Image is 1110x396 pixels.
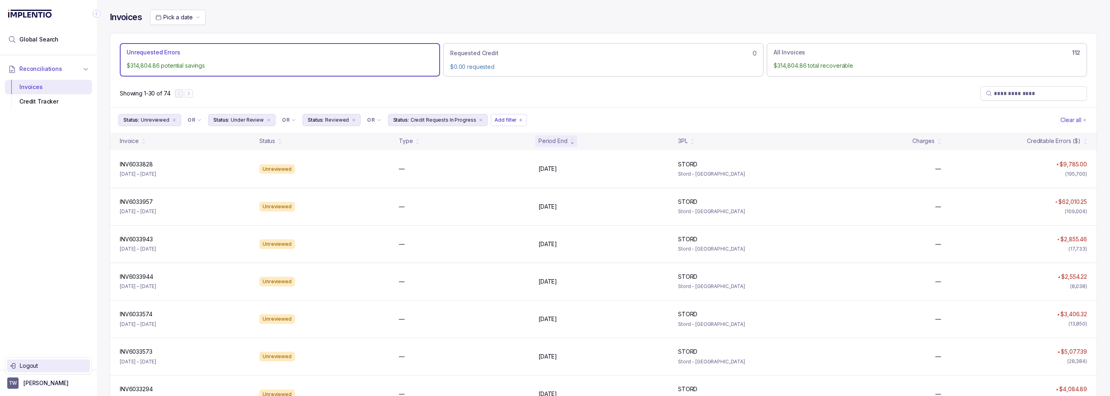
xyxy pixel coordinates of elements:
[538,165,557,173] p: [DATE]
[1065,170,1087,178] div: (195,700)
[478,117,484,123] div: remove content
[7,377,19,389] span: User initials
[259,314,295,324] div: Unreviewed
[678,273,697,281] p: STORD
[325,116,349,124] p: Reviewed
[1072,50,1080,56] h6: 112
[935,352,941,361] p: —
[450,63,757,71] p: $0.00 requested
[1060,235,1087,243] p: $2,855.46
[19,65,62,73] span: Reconciliations
[19,35,58,44] span: Global Search
[259,137,275,145] div: Status
[1057,238,1060,241] img: red pointer upwards
[538,240,557,248] p: [DATE]
[120,89,170,97] div: Remaining page entries
[450,48,757,58] div: 0
[188,117,195,123] p: OR
[279,114,299,126] button: Filter Chip Connector undefined
[184,114,205,126] button: Filter Chip Connector undefined
[351,117,357,123] div: remove content
[935,315,941,323] p: —
[118,114,181,126] button: Filter Chip Unreviewed
[935,240,941,248] p: —
[120,235,153,243] p: INV6033943
[678,358,808,366] p: Stord - [GEOGRAPHIC_DATA]
[678,385,697,393] p: STORD
[155,13,192,21] search: Date Range Picker
[20,362,87,370] p: Logout
[259,164,295,174] div: Unreviewed
[399,165,405,173] p: —
[110,12,142,23] h4: Invoices
[538,352,557,361] p: [DATE]
[208,114,275,126] button: Filter Chip Under Review
[171,117,177,123] div: remove content
[120,273,153,281] p: INV6033944
[399,203,405,211] p: —
[1027,137,1081,145] div: Creditable Errors ($)
[163,14,192,21] span: Pick a date
[393,116,409,124] p: Status:
[120,207,156,216] p: [DATE] – [DATE]
[1058,276,1060,278] img: red pointer upwards
[1068,245,1087,253] div: (17,733)
[1056,163,1059,165] img: red pointer upwards
[92,9,102,19] div: Collapse Icon
[120,170,156,178] p: [DATE] – [DATE]
[259,202,295,211] div: Unreviewed
[282,117,296,123] li: Filter Chip Connector undefined
[1058,351,1060,353] img: red pointer upwards
[678,160,697,168] p: STORD
[303,114,361,126] button: Filter Chip Reviewed
[120,358,156,366] p: [DATE] – [DATE]
[1065,207,1087,216] div: (109,004)
[935,278,941,286] p: —
[538,137,568,145] div: Period End
[5,78,92,111] div: Reconciliations
[120,89,170,97] p: Showing 1-30 of 74
[308,116,323,124] p: Status:
[678,320,808,328] p: Stord - [GEOGRAPHIC_DATA]
[259,239,295,249] div: Unreviewed
[774,62,1080,70] p: $314,804.86 total recoverable
[1060,160,1087,168] p: $9,785.00
[678,348,697,356] p: STORD
[120,320,156,328] p: [DATE] – [DATE]
[1068,320,1087,328] div: (13,850)
[388,114,488,126] button: Filter Chip Credit Requests In Progress
[538,315,557,323] p: [DATE]
[120,348,152,356] p: INV6033573
[23,379,69,387] p: [PERSON_NAME]
[399,315,405,323] p: —
[364,114,384,126] button: Filter Chip Connector undefined
[118,114,1059,126] ul: Filter Group
[1070,282,1087,290] div: (8,038)
[5,60,92,78] button: Reconciliations
[120,198,153,206] p: INV6033957
[678,282,808,290] p: Stord - [GEOGRAPHIC_DATA]
[11,80,86,94] div: Invoices
[1058,198,1087,206] p: $62,010.25
[538,278,557,286] p: [DATE]
[1056,388,1058,390] img: red pointer upwards
[678,245,808,253] p: Stord - [GEOGRAPHIC_DATA]
[491,114,527,126] button: Filter Chip Add filter
[1059,114,1089,126] button: Clear Filters
[774,48,805,56] p: All Invoices
[538,203,557,211] p: [DATE]
[1060,116,1081,124] p: Clear all
[399,278,405,286] p: —
[120,137,139,145] div: Invoice
[367,117,375,123] p: OR
[120,245,156,253] p: [DATE] – [DATE]
[150,10,206,25] button: Date Range Picker
[7,377,90,389] button: User initials[PERSON_NAME]
[1055,201,1058,203] img: red pointer upwards
[678,198,697,206] p: STORD
[282,117,290,123] p: OR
